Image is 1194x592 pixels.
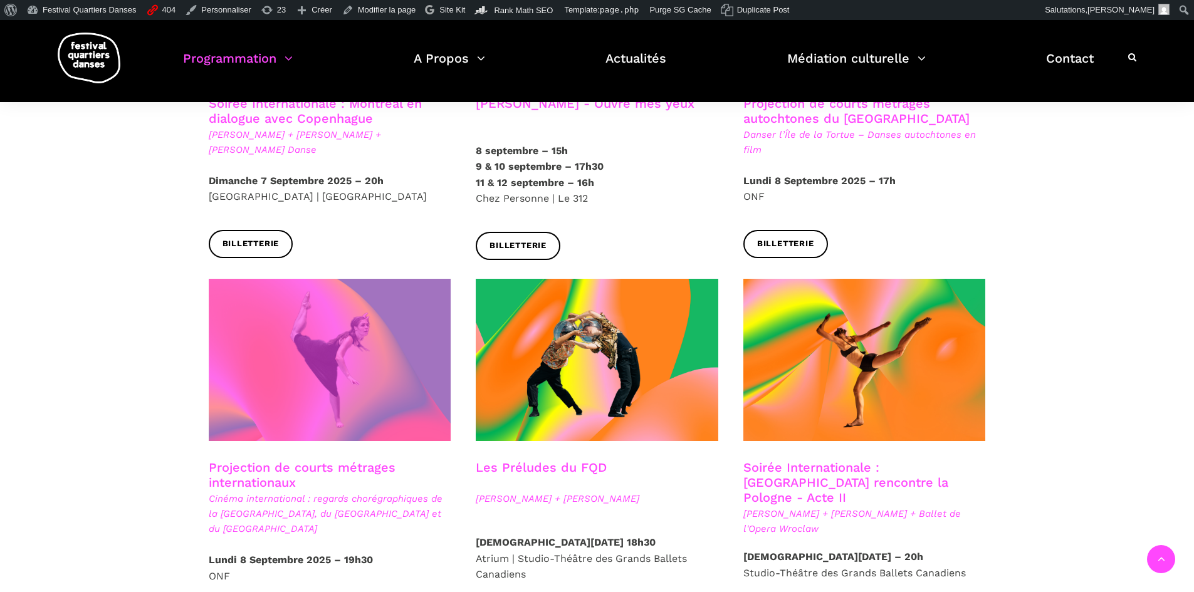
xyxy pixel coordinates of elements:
span: [PERSON_NAME] [1087,5,1155,14]
strong: 9 & 10 septembre – 17h30 11 & 12 septembre – 16h [476,160,604,189]
p: ONF [743,173,986,205]
a: Billetterie [743,230,828,258]
a: Les Préludes du FQD [476,460,607,475]
p: ONF [209,552,451,584]
span: Billetterie [757,237,814,251]
strong: [DEMOGRAPHIC_DATA][DATE] 18h30 [476,536,656,548]
p: Atrium | Studio-Théâtre des Grands Ballets Canadiens [476,534,718,583]
strong: Dimanche 7 Septembre 2025 – 20h [209,175,384,187]
a: Actualités [605,48,666,85]
a: Programmation [183,48,293,85]
a: Contact [1046,48,1094,85]
a: Billetterie [209,230,293,258]
a: A Propos [414,48,485,85]
a: Billetterie [476,232,560,260]
span: [PERSON_NAME] + [PERSON_NAME] + Ballet de l'Opera Wroclaw [743,506,986,536]
span: Billetterie [223,237,280,251]
h3: Projection de courts métrages internationaux [209,460,451,491]
span: Site Kit [439,5,465,14]
a: Soirée Internationale : Montréal en dialogue avec Copenhague [209,96,422,126]
span: page.php [600,5,639,14]
span: Billetterie [490,239,547,252]
span: [PERSON_NAME] + [PERSON_NAME] + [PERSON_NAME] Danse [209,127,451,157]
span: [PERSON_NAME] + [PERSON_NAME] [476,491,718,506]
h3: Projection de courts métrages autochtones du [GEOGRAPHIC_DATA] [743,96,986,127]
strong: [DEMOGRAPHIC_DATA][DATE] – 20h [743,551,923,563]
h3: [PERSON_NAME] - Ouvre mes yeux [476,96,694,127]
p: Chez Personne | Le 312 [476,143,718,207]
strong: Lundi 8 Septembre 2025 – 17h [743,175,896,187]
p: Studio-Théâtre des Grands Ballets Canadiens [743,549,986,581]
img: logo-fqd-med [58,33,120,83]
strong: 8 septembre – 15h [476,145,568,157]
span: Danser l’Île de la Tortue – Danses autochtones en film [743,127,986,157]
strong: Lundi 8 Septembre 2025 – 19h30 [209,554,373,566]
p: [GEOGRAPHIC_DATA] | [GEOGRAPHIC_DATA] [209,173,451,205]
a: Médiation culturelle [787,48,926,85]
span: Cinéma international : regards chorégraphiques de la [GEOGRAPHIC_DATA], du [GEOGRAPHIC_DATA] et d... [209,491,451,536]
a: Soirée Internationale : [GEOGRAPHIC_DATA] rencontre la Pologne - Acte II [743,460,948,505]
span: Rank Math SEO [494,6,553,15]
